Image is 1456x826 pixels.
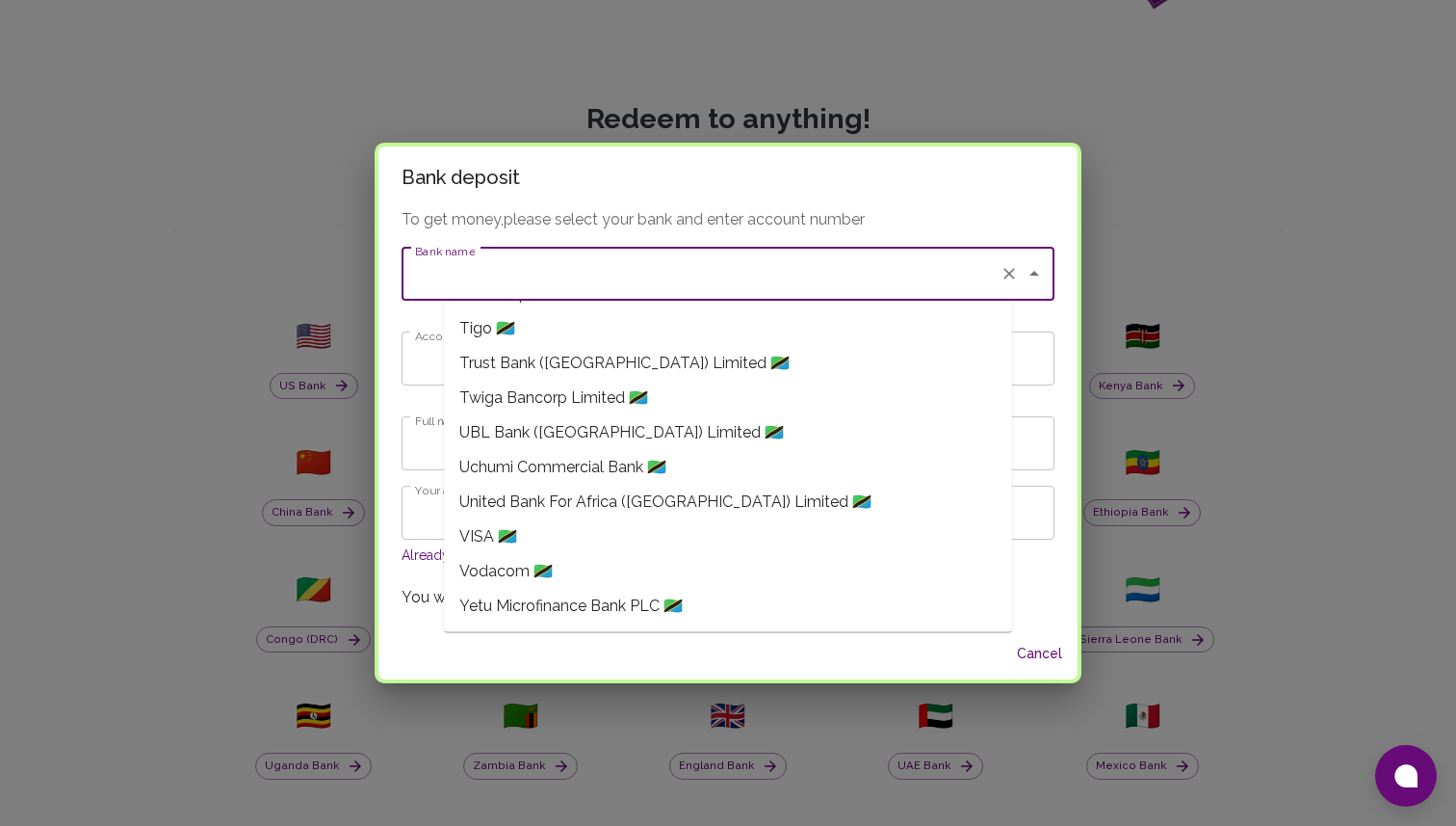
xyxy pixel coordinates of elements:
span: UBL Bank ([GEOGRAPHIC_DATA]) Limited 🇹🇿 [459,422,784,445]
label: Account Number [415,328,507,344]
span: VISA 🇹🇿 [459,526,517,549]
span: Twiga Bancorp Limited 🇹🇿 [459,387,648,411]
span: Vodacom 🇹🇿 [459,561,553,584]
button: Open chat window [1375,745,1437,807]
span: Tigo 🇹🇿 [459,318,515,341]
label: Full name [415,413,467,429]
span: Yetu Microfinance Bank PLC 🇹🇿 [459,596,683,619]
label: Bank name [415,243,475,259]
p: To get money, please select your bank and enter account number [402,208,1054,231]
span: Uchumi Commercial Bank 🇹🇿 [459,457,666,480]
span: United Bank For Africa ([GEOGRAPHIC_DATA]) Limited 🇹🇿 [459,492,871,515]
button: Clear [996,260,1023,287]
span: Trust Bank ([GEOGRAPHIC_DATA]) Limited 🇹🇿 [459,353,790,376]
label: Your address [415,482,485,498]
h2: Bank deposit [378,147,1078,208]
p: You will get $500.00 equivalent in local currency. [402,586,1054,609]
button: Cancel [1008,636,1070,672]
button: Close [1021,260,1048,287]
button: Already have an account? Sign in to use saved account details [402,546,788,565]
